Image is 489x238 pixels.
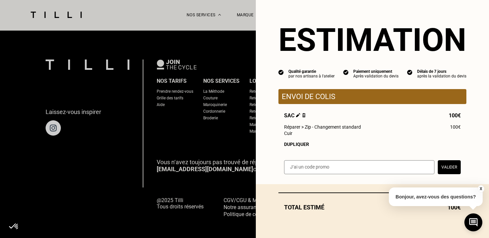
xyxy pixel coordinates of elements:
[417,74,466,78] div: après la validation du devis
[284,131,292,136] span: Cuir
[343,69,349,75] img: icon list info
[353,74,399,78] div: Après validation du devis
[450,124,461,130] span: 100€
[438,160,461,174] button: Valider
[278,21,466,59] section: Estimation
[288,69,335,74] div: Qualité garantie
[284,112,306,119] span: Sac
[288,74,335,78] div: par nos artisans à l'atelier
[282,92,463,101] p: Envoi de colis
[278,69,284,75] img: icon list info
[477,185,484,192] button: X
[417,69,466,74] div: Délais de 7 jours
[389,187,483,206] p: Bonjour, avez-vous des questions?
[284,142,461,147] div: Dupliquer
[284,124,361,130] span: Réparer > Zip - Changement standard
[353,69,399,74] div: Paiement uniquement
[296,113,300,117] img: Éditer
[449,112,461,119] span: 100€
[284,160,434,174] input: J‘ai un code promo
[407,69,412,75] img: icon list info
[302,113,306,117] img: Supprimer
[278,204,466,211] div: Total estimé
